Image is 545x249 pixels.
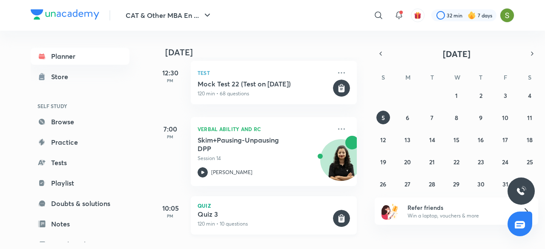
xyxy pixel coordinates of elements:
[474,133,488,146] button: October 16, 2025
[499,177,512,191] button: October 31, 2025
[407,212,512,220] p: Win a laptop, vouchers & more
[527,136,533,144] abbr: October 18, 2025
[450,133,463,146] button: October 15, 2025
[430,73,434,81] abbr: Tuesday
[321,144,361,185] img: Avatar
[198,90,331,97] p: 120 min • 68 questions
[387,48,526,60] button: [DATE]
[401,177,414,191] button: October 27, 2025
[528,92,531,100] abbr: October 4, 2025
[429,180,435,188] abbr: October 28, 2025
[429,158,435,166] abbr: October 21, 2025
[450,89,463,102] button: October 1, 2025
[31,215,129,232] a: Notes
[31,68,129,85] a: Store
[527,158,533,166] abbr: October 25, 2025
[376,155,390,169] button: October 19, 2025
[198,220,331,228] p: 120 min • 10 questions
[425,177,439,191] button: October 28, 2025
[381,114,385,122] abbr: October 5, 2025
[211,169,252,176] p: [PERSON_NAME]
[454,73,460,81] abbr: Wednesday
[380,158,386,166] abbr: October 19, 2025
[31,99,129,113] h6: SELF STUDY
[401,111,414,124] button: October 6, 2025
[516,186,526,196] img: ttu
[425,133,439,146] button: October 14, 2025
[198,155,331,162] p: Session 14
[31,48,129,65] a: Planner
[376,177,390,191] button: October 26, 2025
[468,11,476,20] img: streak
[401,155,414,169] button: October 20, 2025
[450,155,463,169] button: October 22, 2025
[502,158,508,166] abbr: October 24, 2025
[153,134,187,139] p: PM
[453,158,459,166] abbr: October 22, 2025
[380,136,386,144] abbr: October 12, 2025
[528,73,531,81] abbr: Saturday
[198,68,331,78] p: Test
[450,111,463,124] button: October 8, 2025
[31,113,129,130] a: Browse
[527,114,532,122] abbr: October 11, 2025
[504,92,507,100] abbr: October 3, 2025
[523,133,536,146] button: October 18, 2025
[31,9,99,20] img: Company Logo
[401,133,414,146] button: October 13, 2025
[425,155,439,169] button: October 21, 2025
[31,9,99,22] a: Company Logo
[455,92,458,100] abbr: October 1, 2025
[381,203,399,220] img: referral
[474,111,488,124] button: October 9, 2025
[404,136,410,144] abbr: October 13, 2025
[198,210,331,218] h5: Quiz 3
[411,9,425,22] button: avatar
[380,180,386,188] abbr: October 26, 2025
[500,8,514,23] img: Samridhi Vij
[153,68,187,78] h5: 12:30
[474,89,488,102] button: October 2, 2025
[51,72,73,82] div: Store
[479,73,482,81] abbr: Thursday
[404,158,411,166] abbr: October 20, 2025
[406,114,409,122] abbr: October 6, 2025
[523,111,536,124] button: October 11, 2025
[523,89,536,102] button: October 4, 2025
[198,80,331,88] h5: Mock Test 22 (Test on 05.10.2025)
[455,114,458,122] abbr: October 8, 2025
[31,195,129,212] a: Doubts & solutions
[198,203,350,208] p: Quiz
[407,203,512,212] h6: Refer friends
[443,48,470,60] span: [DATE]
[376,111,390,124] button: October 5, 2025
[165,47,365,57] h4: [DATE]
[453,180,459,188] abbr: October 29, 2025
[474,155,488,169] button: October 23, 2025
[502,136,508,144] abbr: October 17, 2025
[499,155,512,169] button: October 24, 2025
[479,92,482,100] abbr: October 2, 2025
[414,11,422,19] img: avatar
[425,111,439,124] button: October 7, 2025
[450,177,463,191] button: October 29, 2025
[502,180,508,188] abbr: October 31, 2025
[523,155,536,169] button: October 25, 2025
[479,114,482,122] abbr: October 9, 2025
[153,78,187,83] p: PM
[478,158,484,166] abbr: October 23, 2025
[504,73,507,81] abbr: Friday
[31,154,129,171] a: Tests
[453,136,459,144] abbr: October 15, 2025
[429,136,435,144] abbr: October 14, 2025
[405,73,410,81] abbr: Monday
[499,133,512,146] button: October 17, 2025
[153,213,187,218] p: PM
[376,133,390,146] button: October 12, 2025
[499,89,512,102] button: October 3, 2025
[404,180,410,188] abbr: October 27, 2025
[502,114,508,122] abbr: October 10, 2025
[153,124,187,134] h5: 7:00
[153,203,187,213] h5: 10:05
[474,177,488,191] button: October 30, 2025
